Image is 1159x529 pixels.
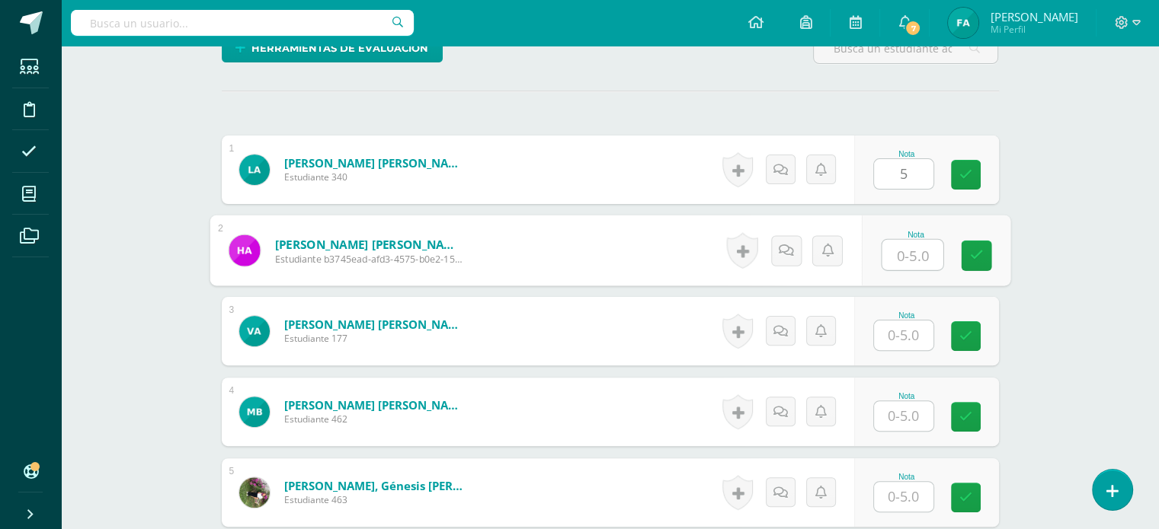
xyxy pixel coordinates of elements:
[874,159,933,189] input: 0-5.0
[284,332,467,345] span: Estudiante 177
[874,320,933,350] input: 0-5.0
[873,473,940,481] div: Nota
[874,482,933,511] input: 0-5.0
[882,240,943,270] input: 0-5.0
[239,155,270,185] img: 8c51a94322f5b1ad19ab4eabe49a88a1.png
[284,317,467,332] a: [PERSON_NAME] [PERSON_NAME]
[873,150,940,158] div: Nota
[239,477,270,508] img: 7202464163ca00a1db88b9a262c64921.png
[274,236,463,252] a: [PERSON_NAME] [PERSON_NAME]
[222,33,443,62] a: Herramientas de evaluación
[239,316,270,346] img: a45aaac247f785247700edea69761e80.png
[284,170,467,183] span: Estudiante 340
[284,397,467,413] a: [PERSON_NAME] [PERSON_NAME]
[881,230,950,238] div: Nota
[873,392,940,400] div: Nota
[948,8,978,38] img: 7f7a713695d13f57577952fac26fafb9.png
[990,9,1077,24] span: [PERSON_NAME]
[874,401,933,431] input: 0-5.0
[71,10,414,36] input: Busca un usuario...
[274,252,463,266] span: Estudiante b3745ead-afd3-4575-b0e2-155de470b7ff
[284,413,467,425] span: Estudiante 462
[873,311,940,320] div: Nota
[814,33,997,63] input: Busca un estudiante aquí...
[284,155,467,170] a: [PERSON_NAME] [PERSON_NAME]
[239,397,270,427] img: cebe1c7602a9667f883ac9c13e57376a.png
[251,34,428,62] span: Herramientas de evaluación
[229,234,260,266] img: c730cc3a6f941038978a52fdb589bdf0.png
[284,478,467,493] a: [PERSON_NAME], Génesis [PERSON_NAME]
[990,23,1077,36] span: Mi Perfil
[904,20,921,37] span: 7
[284,493,467,506] span: Estudiante 463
